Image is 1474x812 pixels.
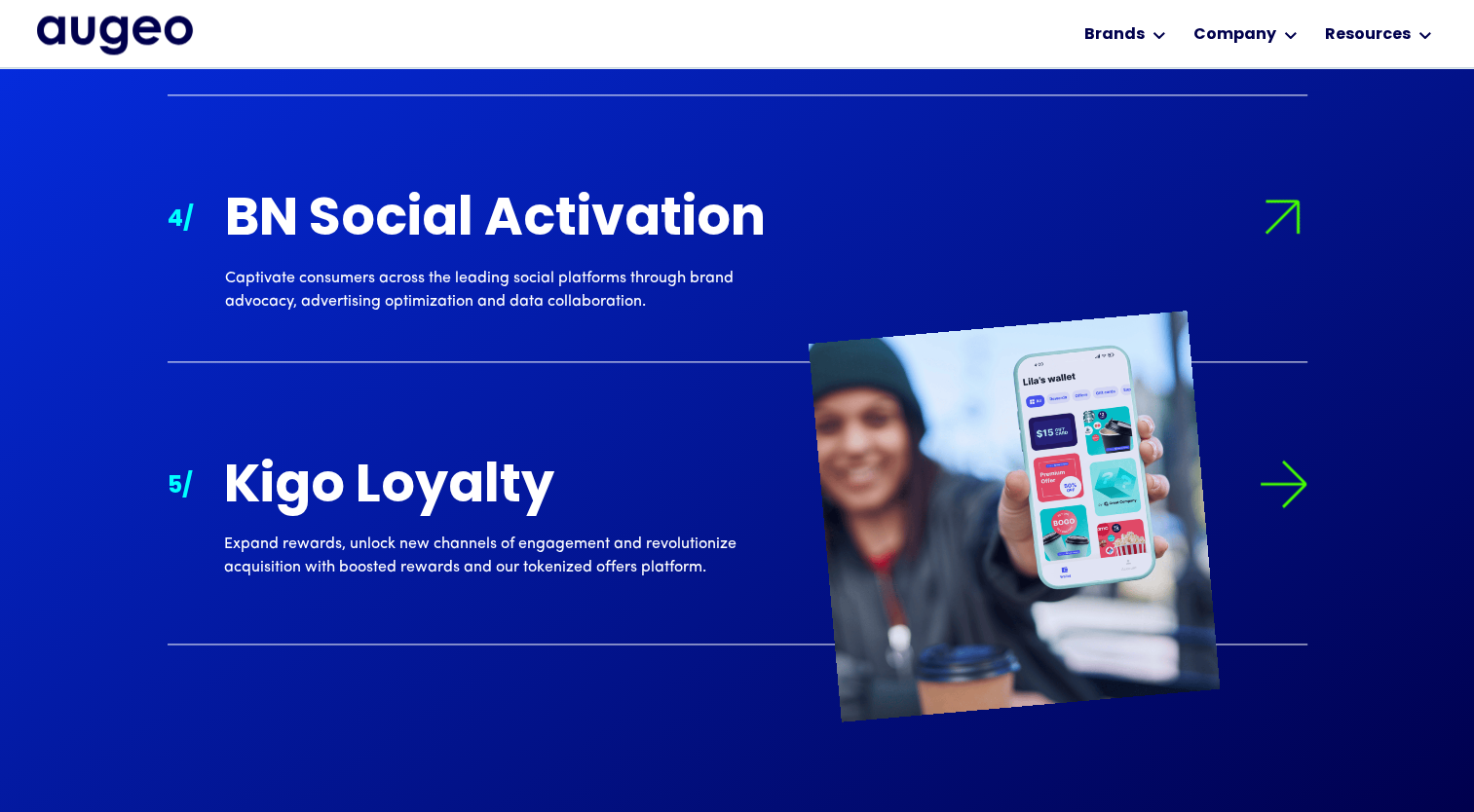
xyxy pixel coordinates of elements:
img: Arrow symbol in bright green pointing right to indicate an active link. [1248,183,1317,252]
a: 4/Arrow symbol in bright green pointing right to indicate an active link.BN Social ActivationCapt... [168,144,1307,361]
div: BN Social Activation [225,193,786,250]
a: 5/Arrow symbol in bright green pointing right to indicate an active link.Kigo LoyaltyExpand rewar... [168,411,1307,645]
div: / [182,469,193,504]
div: Kigo Loyalty [224,460,785,517]
div: Captivate consumers across the leading social platforms through brand advocacy, advertising optim... [225,267,786,314]
a: home [37,16,193,56]
div: Resources [1325,23,1411,47]
div: 4 [168,203,183,238]
div: Brands [1084,23,1145,47]
div: / [183,203,194,238]
img: Arrow symbol in bright green pointing right to indicate an active link. [1259,460,1307,508]
div: Expand rewards, unlock new channels of engagement and revolutionize acquisition with boosted rewa... [224,533,785,579]
div: Company [1193,23,1276,47]
div: 5 [168,469,182,504]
